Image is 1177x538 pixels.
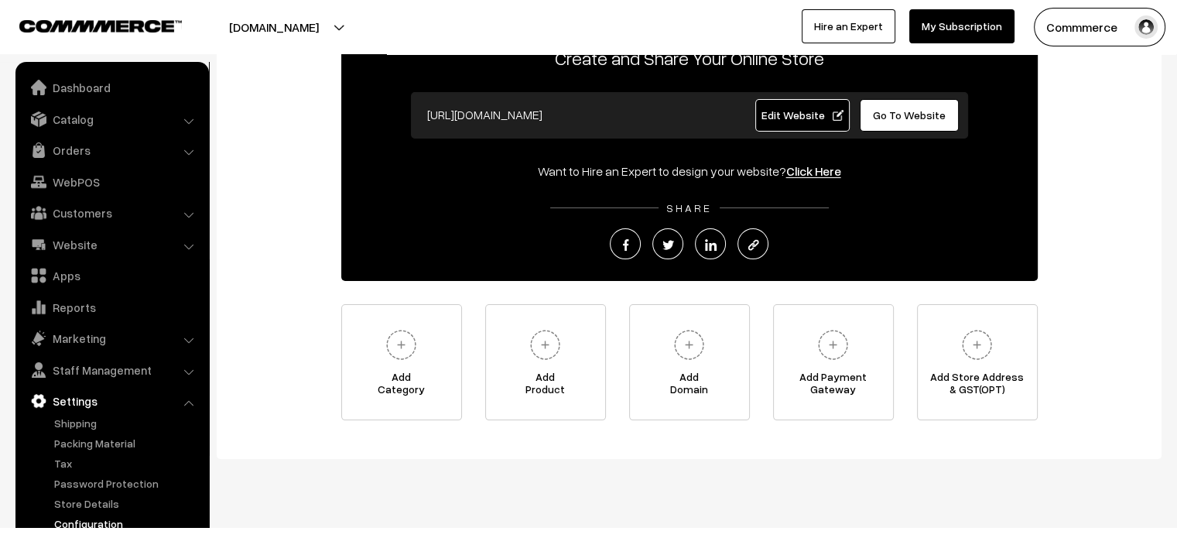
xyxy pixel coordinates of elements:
a: Store Details [50,495,204,512]
span: Add Store Address & GST(OPT) [918,371,1037,402]
a: Click Here [786,163,841,179]
span: SHARE [659,201,720,214]
img: plus.svg [524,324,566,366]
a: Add Store Address& GST(OPT) [917,304,1038,420]
img: plus.svg [668,324,710,366]
a: Shipping [50,415,204,431]
a: Tax [50,455,204,471]
img: plus.svg [380,324,423,366]
a: AddDomain [629,304,750,420]
a: WebPOS [19,168,204,196]
a: Apps [19,262,204,290]
span: Add Payment Gateway [774,371,893,402]
a: Orders [19,136,204,164]
span: Add Product [486,371,605,402]
a: Staff Management [19,356,204,384]
a: Add PaymentGateway [773,304,894,420]
a: Marketing [19,324,204,352]
a: AddProduct [485,304,606,420]
img: plus.svg [956,324,998,366]
a: Go To Website [860,99,960,132]
div: Want to Hire an Expert to design your website? [341,162,1038,180]
span: Add Category [342,371,461,402]
button: [DOMAIN_NAME] [175,8,373,46]
a: COMMMERCE [19,15,155,34]
a: Packing Material [50,435,204,451]
a: Configuration [50,516,204,532]
span: Go To Website [873,108,946,122]
a: Website [19,231,204,259]
a: My Subscription [909,9,1014,43]
a: Edit Website [755,99,850,132]
img: COMMMERCE [19,20,182,32]
a: Hire an Expert [802,9,895,43]
a: Customers [19,199,204,227]
a: AddCategory [341,304,462,420]
img: plus.svg [812,324,854,366]
span: Add Domain [630,371,749,402]
span: Edit Website [761,108,843,122]
a: Password Protection [50,475,204,492]
a: Dashboard [19,74,204,101]
a: Catalog [19,105,204,133]
img: user [1134,15,1158,39]
a: Reports [19,293,204,321]
p: Create and Share Your Online Store [341,44,1038,72]
button: Commmerce [1034,8,1165,46]
a: Settings [19,387,204,415]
